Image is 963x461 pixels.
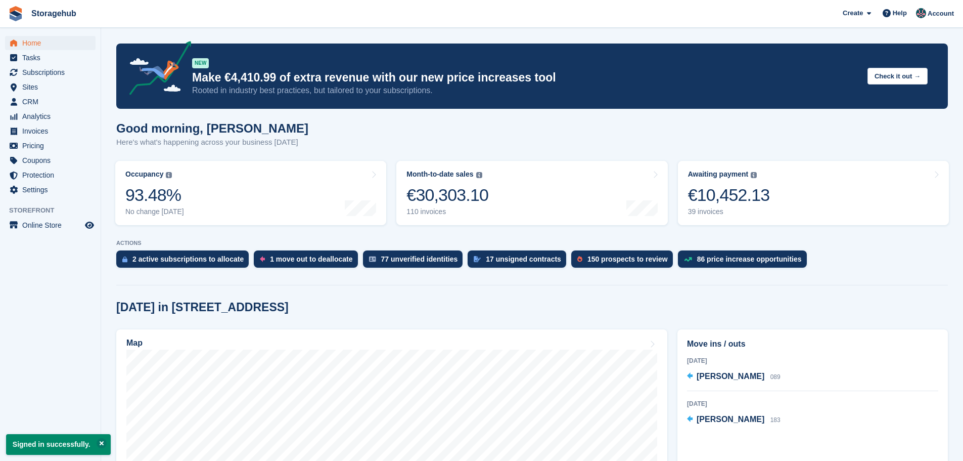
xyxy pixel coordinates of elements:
[751,172,757,178] img: icon-info-grey-7440780725fd019a000dd9b08b2336e03edf1995a4989e88bcd33f0948082b44.svg
[687,413,781,427] a: [PERSON_NAME] 183
[687,370,781,384] a: [PERSON_NAME] 089
[121,41,192,99] img: price-adjustments-announcement-icon-8257ccfd72463d97f412b2fc003d46551f7dbcb40ab6d574587a9cd5c0d94...
[486,255,561,263] div: 17 unsigned contracts
[770,373,781,381] span: 089
[22,36,83,50] span: Home
[22,153,83,167] span: Coupons
[369,256,376,262] img: verify_identity-adf6edd0f0f0b5bbfe63781bf79b02c33cf7c696d77639b501bdc392416b5a36.svg
[125,185,184,205] div: 93.48%
[770,416,781,424] span: 183
[116,137,308,148] p: Here's what's happening across your business [DATE]
[697,415,764,424] span: [PERSON_NAME]
[270,255,352,263] div: 1 move out to deallocate
[688,170,749,179] div: Awaiting payment
[5,153,96,167] a: menu
[678,250,812,273] a: 86 price increase opportunities
[116,250,254,273] a: 2 active subscriptions to allocate
[9,205,101,216] span: Storefront
[125,170,163,179] div: Occupancy
[126,339,143,348] h2: Map
[166,172,172,178] img: icon-info-grey-7440780725fd019a000dd9b08b2336e03edf1995a4989e88bcd33f0948082b44.svg
[22,218,83,232] span: Online Store
[27,5,80,22] a: Storagehub
[5,139,96,153] a: menu
[843,8,863,18] span: Create
[396,161,667,225] a: Month-to-date sales €30,303.10 110 invoices
[6,434,111,455] p: Signed in successfully.
[260,256,265,262] img: move_outs_to_deallocate_icon-f764333ba52eb49d3ac5e1228854f67142a1ed5810a6f6cc68b1a99e826820c5.svg
[122,256,127,263] img: active_subscription_to_allocate_icon-d502201f5373d7db506a760aba3b589e785aa758c864c3986d89f69b8ff3...
[893,8,907,18] span: Help
[381,255,458,263] div: 77 unverified identities
[5,95,96,109] a: menu
[5,51,96,65] a: menu
[115,161,386,225] a: Occupancy 93.48% No change [DATE]
[406,207,488,216] div: 110 invoices
[83,219,96,231] a: Preview store
[22,51,83,65] span: Tasks
[192,85,859,96] p: Rooted in industry best practices, but tailored to your subscriptions.
[476,172,482,178] img: icon-info-grey-7440780725fd019a000dd9b08b2336e03edf1995a4989e88bcd33f0948082b44.svg
[22,139,83,153] span: Pricing
[8,6,23,21] img: stora-icon-8386f47178a22dfd0bd8f6a31ec36ba5ce8667c1dd55bd0f319d3a0aa187defe.svg
[687,356,938,365] div: [DATE]
[406,170,473,179] div: Month-to-date sales
[5,36,96,50] a: menu
[916,8,926,18] img: Anirudh Muralidharan
[254,250,362,273] a: 1 move out to deallocate
[928,9,954,19] span: Account
[688,185,770,205] div: €10,452.13
[406,185,488,205] div: €30,303.10
[5,80,96,94] a: menu
[684,257,692,262] img: price_increase_opportunities-93ffe204e8149a01c8c9dc8f82e8f89637d9d84a8eef4429ea346261dce0b2c0.svg
[22,168,83,182] span: Protection
[468,250,571,273] a: 17 unsigned contracts
[5,183,96,197] a: menu
[687,399,938,408] div: [DATE]
[5,65,96,79] a: menu
[22,109,83,123] span: Analytics
[116,240,948,246] p: ACTIONS
[22,183,83,197] span: Settings
[22,80,83,94] span: Sites
[587,255,668,263] div: 150 prospects to review
[571,250,678,273] a: 150 prospects to review
[474,256,481,262] img: contract_signature_icon-13c848040528278c33f63329250d36e43548de30e8caae1d1a13099fd9432cc5.svg
[363,250,468,273] a: 77 unverified identities
[132,255,244,263] div: 2 active subscriptions to allocate
[687,338,938,350] h2: Move ins / outs
[192,58,209,68] div: NEW
[22,95,83,109] span: CRM
[867,68,928,85] button: Check it out →
[697,255,802,263] div: 86 price increase opportunities
[5,168,96,182] a: menu
[125,207,184,216] div: No change [DATE]
[688,207,770,216] div: 39 invoices
[577,256,582,262] img: prospect-51fa495bee0391a8d652442698ab0144808aea92771e9ea1ae160a38d050c398.svg
[22,65,83,79] span: Subscriptions
[5,109,96,123] a: menu
[22,124,83,138] span: Invoices
[116,301,289,314] h2: [DATE] in [STREET_ADDRESS]
[192,70,859,85] p: Make €4,410.99 of extra revenue with our new price increases tool
[5,218,96,232] a: menu
[697,372,764,381] span: [PERSON_NAME]
[678,161,949,225] a: Awaiting payment €10,452.13 39 invoices
[116,121,308,135] h1: Good morning, [PERSON_NAME]
[5,124,96,138] a: menu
